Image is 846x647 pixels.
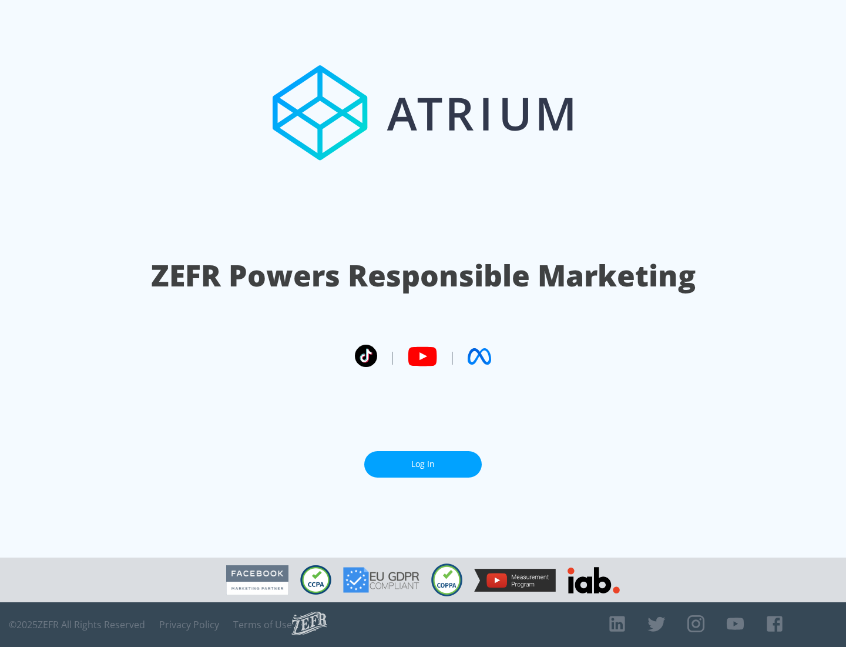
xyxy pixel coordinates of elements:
h1: ZEFR Powers Responsible Marketing [151,255,696,296]
img: CCPA Compliant [300,565,331,595]
a: Privacy Policy [159,619,219,631]
span: | [449,348,456,365]
img: COPPA Compliant [431,563,462,596]
a: Log In [364,451,482,478]
a: Terms of Use [233,619,292,631]
span: | [389,348,396,365]
span: © 2025 ZEFR All Rights Reserved [9,619,145,631]
img: YouTube Measurement Program [474,569,556,592]
img: IAB [568,567,620,593]
img: GDPR Compliant [343,567,419,593]
img: Facebook Marketing Partner [226,565,288,595]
